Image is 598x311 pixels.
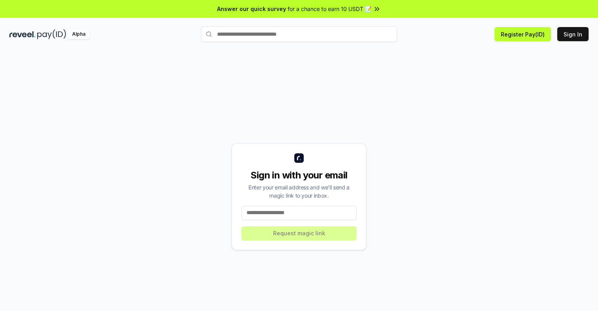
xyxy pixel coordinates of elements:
div: Sign in with your email [241,169,357,182]
div: Enter your email address and we’ll send a magic link to your inbox. [241,183,357,200]
img: reveel_dark [9,29,36,39]
div: Alpha [68,29,90,39]
button: Register Pay(ID) [495,27,551,41]
img: logo_small [294,153,304,163]
span: for a chance to earn 10 USDT 📝 [288,5,371,13]
button: Sign In [557,27,589,41]
img: pay_id [37,29,66,39]
span: Answer our quick survey [217,5,286,13]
